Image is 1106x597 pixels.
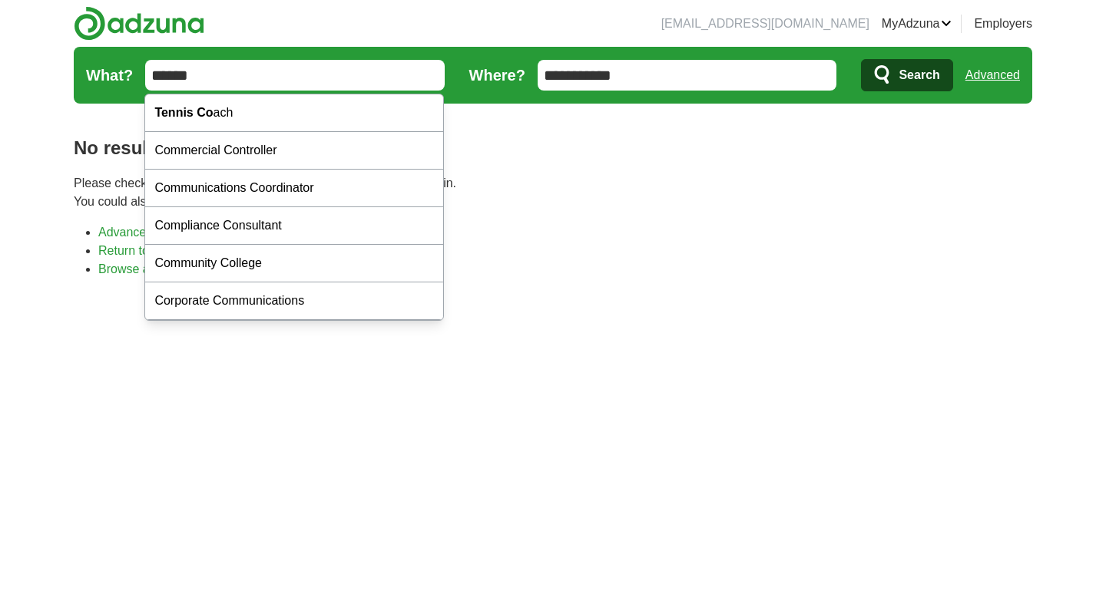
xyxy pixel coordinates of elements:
[145,132,443,170] div: Commercial Controller
[98,262,408,275] a: Browse all live results across the [GEOGRAPHIC_DATA]
[98,226,194,239] a: Advanced search
[74,6,204,41] img: Adzuna logo
[145,207,443,245] div: Compliance Consultant
[145,170,443,207] div: Communications Coordinator
[145,245,443,282] div: Community College
[974,15,1032,33] a: Employers
[86,64,133,87] label: What?
[74,174,1032,211] p: Please check your spelling or enter another search term and try again. You could also try one of ...
[861,59,952,91] button: Search
[882,15,952,33] a: MyAdzuna
[154,106,213,119] strong: Tennis Co
[145,282,443,320] div: Corporate Communications
[661,15,869,33] li: [EMAIL_ADDRESS][DOMAIN_NAME]
[469,64,525,87] label: Where?
[145,94,443,132] div: ach
[899,60,939,91] span: Search
[98,244,319,257] a: Return to the home page and start again
[74,134,1032,162] h1: No results found
[965,60,1020,91] a: Advanced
